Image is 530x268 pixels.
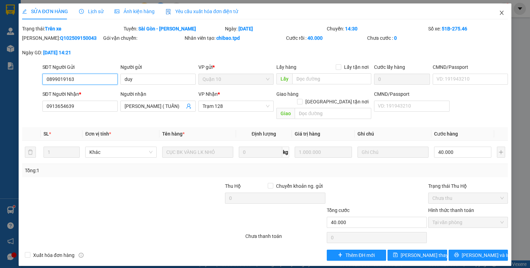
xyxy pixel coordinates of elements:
b: 14:30 [345,26,357,31]
div: SĐT Người Nhận [42,90,118,98]
span: edit [22,9,27,14]
span: Quận 10 [203,74,269,84]
span: info-circle [79,253,84,258]
span: Chưa thu [432,193,504,203]
div: Nhân viên tạo: [185,34,285,42]
div: Người gửi [120,63,196,71]
span: picture [115,9,119,14]
div: CMND/Passport [374,90,449,98]
span: Tổng cước [327,207,350,213]
span: VP Nhận [198,91,218,97]
b: [DATE] [238,26,253,31]
b: Sài Gòn - [PERSON_NAME] [138,26,196,31]
span: close [499,10,504,16]
div: CMND/Passport [433,63,508,71]
input: 0 [295,147,352,158]
button: save[PERSON_NAME] thay đổi [387,250,447,261]
b: Trên xe [45,26,61,31]
span: Lấy tận nơi [341,63,371,71]
th: Ghi chú [355,127,431,141]
span: Xuất hóa đơn hàng [30,251,77,259]
span: Giao hàng [276,91,298,97]
span: [GEOGRAPHIC_DATA] tận nơi [303,98,371,105]
div: Trạng thái: [21,25,123,33]
div: VP gửi [198,63,274,71]
span: Yêu cầu xuất hóa đơn điện tử [166,9,238,14]
button: printer[PERSON_NAME] và In [449,250,508,261]
span: Định lượng [252,131,276,137]
span: user-add [186,103,192,109]
button: Close [492,3,511,23]
button: plusThêm ĐH mới [327,250,386,261]
span: Lấy hàng [276,64,296,70]
div: Ngày GD: [22,49,102,56]
div: Gói vận chuyển: [103,34,183,42]
span: kg [282,147,289,158]
span: [PERSON_NAME] thay đổi [401,251,456,259]
span: save [393,252,398,258]
button: delete [25,147,36,158]
span: Đơn vị tính [85,131,111,137]
img: icon [166,9,171,15]
input: Dọc đường [295,108,371,119]
b: chibao.tpd [216,35,240,41]
div: Chuyến: [326,25,428,33]
span: Lịch sử [79,9,104,14]
div: Người nhận [120,90,196,98]
div: Cước rồi : [286,34,366,42]
span: Tên hàng [162,131,185,137]
span: Thêm ĐH mới [345,251,375,259]
div: Trạng thái Thu Hộ [428,182,508,190]
span: plus [338,252,343,258]
span: Lấy [276,73,292,84]
span: Trạm 128 [203,101,269,111]
span: Khác [89,147,152,157]
div: Số xe: [428,25,509,33]
div: Chưa thanh toán [245,232,326,244]
input: Cước lấy hàng [374,74,430,85]
input: Dọc đường [292,73,371,84]
label: Hình thức thanh toán [428,207,474,213]
span: [PERSON_NAME] và In [462,251,510,259]
div: Tổng: 1 [25,167,205,174]
span: SL [43,131,49,137]
input: VD: Bàn, Ghế [162,147,233,158]
div: SĐT Người Gửi [42,63,118,71]
span: Giao [276,108,295,119]
span: Chuyển khoản ng. gửi [273,182,325,190]
div: Chưa cước : [367,34,447,42]
b: 0 [394,35,397,41]
input: Ghi Chú [357,147,429,158]
button: plus [497,147,505,158]
b: 40.000 [307,35,323,41]
b: 51B-275.46 [442,26,467,31]
b: Q102509150043 [60,35,97,41]
span: Thu Hộ [225,183,241,189]
span: printer [454,252,459,258]
span: Tại văn phòng [432,217,504,228]
div: Ngày: [224,25,326,33]
span: Giá trị hàng [295,131,320,137]
b: [DATE] 14:21 [43,50,71,55]
span: clock-circle [79,9,84,14]
div: Tuyến: [123,25,224,33]
span: Ảnh kiện hàng [115,9,155,14]
span: SỬA ĐƠN HÀNG [22,9,68,14]
div: [PERSON_NAME]: [22,34,102,42]
label: Cước lấy hàng [374,64,405,70]
span: Cước hàng [434,131,458,137]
